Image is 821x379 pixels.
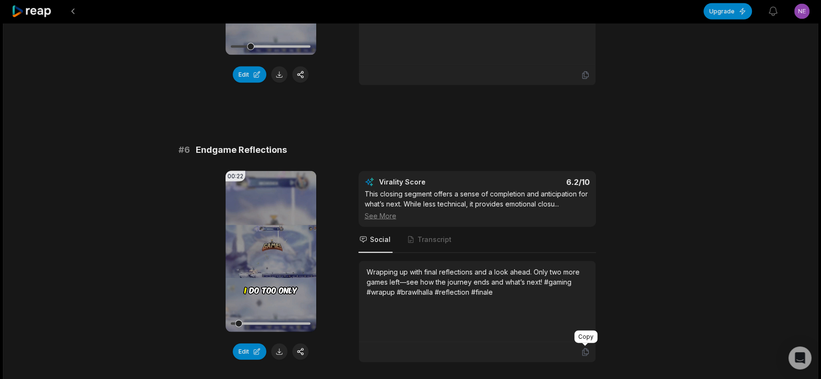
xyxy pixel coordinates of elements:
[487,177,590,187] div: 6.2 /10
[370,235,391,244] span: Social
[365,211,590,221] div: See More
[358,227,596,253] nav: Tabs
[178,143,190,157] span: # 6
[574,331,597,343] div: Copy
[367,267,588,297] div: Wrapping up with final reflections and a look ahead. Only two more games left—see how the journey...
[196,143,287,157] span: Endgame Reflections
[703,3,752,20] button: Upgrade
[233,67,266,83] button: Edit
[365,189,590,221] div: This closing segment offers a sense of completion and anticipation for what’s next. While less te...
[417,235,452,244] span: Transcript
[379,177,482,187] div: Virality Score
[788,346,811,369] div: Open Intercom Messenger
[226,171,316,332] video: Your browser does not support mp4 format.
[233,344,266,360] button: Edit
